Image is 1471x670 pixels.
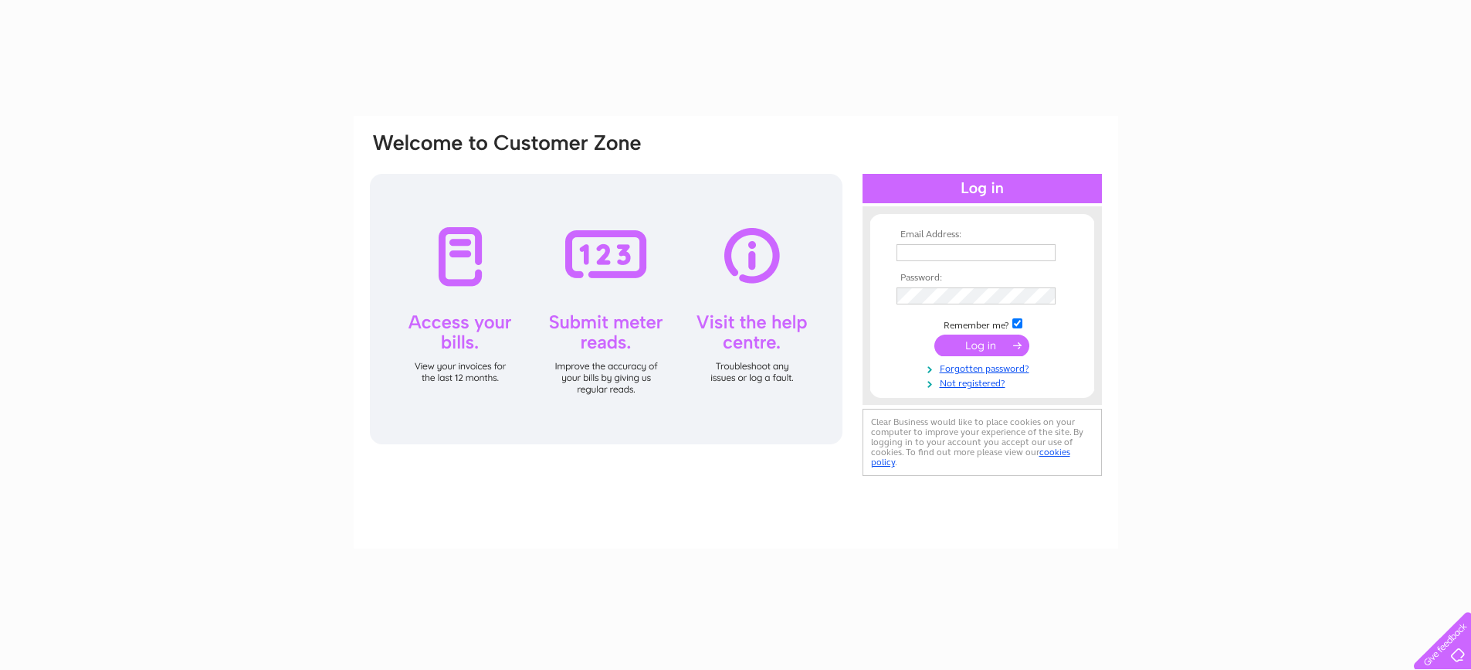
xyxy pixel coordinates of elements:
[896,360,1072,375] a: Forgotten password?
[934,335,1029,356] input: Submit
[893,230,1072,240] th: Email Address:
[893,316,1072,332] td: Remember me?
[896,375,1072,389] a: Not registered?
[863,409,1102,476] div: Clear Business would like to place cookies on your computer to improve your experience of the sit...
[893,273,1072,284] th: Password:
[871,447,1070,468] a: cookies policy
